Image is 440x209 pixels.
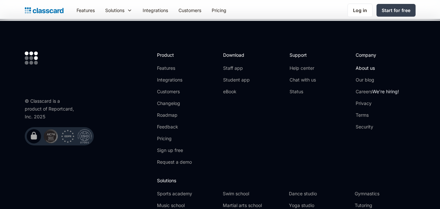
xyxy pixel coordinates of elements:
[376,4,416,17] a: Start for free
[356,77,399,83] a: Our blog
[157,100,192,107] a: Changelog
[173,3,206,18] a: Customers
[105,7,124,14] div: Solutions
[137,3,173,18] a: Integrations
[356,112,399,118] a: Terms
[372,89,399,94] span: We're hiring!
[289,190,349,197] a: Dance studio
[355,202,415,209] a: Tutoring
[157,88,192,95] a: Customers
[206,3,232,18] a: Pricing
[157,147,192,154] a: Sign up free
[355,190,415,197] a: Gymnastics
[157,135,192,142] a: Pricing
[353,7,367,14] div: Log in
[157,77,192,83] a: Integrations
[348,4,373,17] a: Log in
[290,77,316,83] a: Chat with us
[157,177,415,184] h2: Solutions
[157,65,192,71] a: Features
[382,7,410,14] div: Start for free
[356,88,399,95] a: CareersWe're hiring!
[100,3,137,18] div: Solutions
[289,202,349,209] a: Yoga studio
[157,190,218,197] a: Sports academy
[356,100,399,107] a: Privacy
[290,65,316,71] a: Help center
[157,112,192,118] a: Roadmap
[223,190,283,197] a: Swim school
[356,52,399,58] h2: Company
[71,3,100,18] a: Features
[25,97,77,121] div: © Classcard is a product of Reportcard, Inc. 2025
[223,88,250,95] a: eBook
[290,52,316,58] h2: Support
[223,77,250,83] a: Student app
[223,52,250,58] h2: Download
[157,52,192,58] h2: Product
[356,124,399,130] a: Security
[25,6,64,15] a: home
[157,202,218,209] a: Music school
[157,159,192,165] a: Request a demo
[356,65,399,71] a: About us
[157,124,192,130] a: Feedback
[290,88,316,95] a: Status
[223,202,283,209] a: Martial arts school
[223,65,250,71] a: Staff app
